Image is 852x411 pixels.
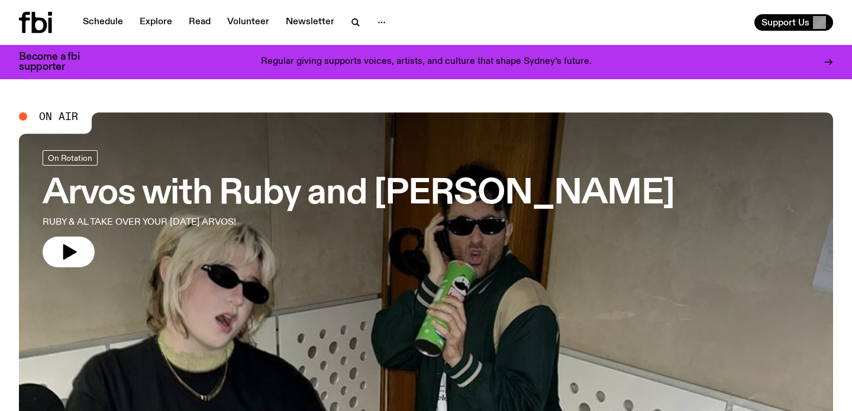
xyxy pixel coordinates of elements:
[19,52,95,72] h3: Become a fbi supporter
[761,17,809,28] span: Support Us
[43,215,346,229] p: RUBY & AL TAKE OVER YOUR [DATE] ARVOS!
[76,14,130,31] a: Schedule
[133,14,179,31] a: Explore
[43,150,674,267] a: Arvos with Ruby and [PERSON_NAME]RUBY & AL TAKE OVER YOUR [DATE] ARVOS!
[261,57,592,67] p: Regular giving supports voices, artists, and culture that shape Sydney’s future.
[754,14,833,31] button: Support Us
[43,150,98,166] a: On Rotation
[48,153,92,162] span: On Rotation
[39,111,78,122] span: On Air
[220,14,276,31] a: Volunteer
[43,177,674,211] h3: Arvos with Ruby and [PERSON_NAME]
[182,14,218,31] a: Read
[279,14,341,31] a: Newsletter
